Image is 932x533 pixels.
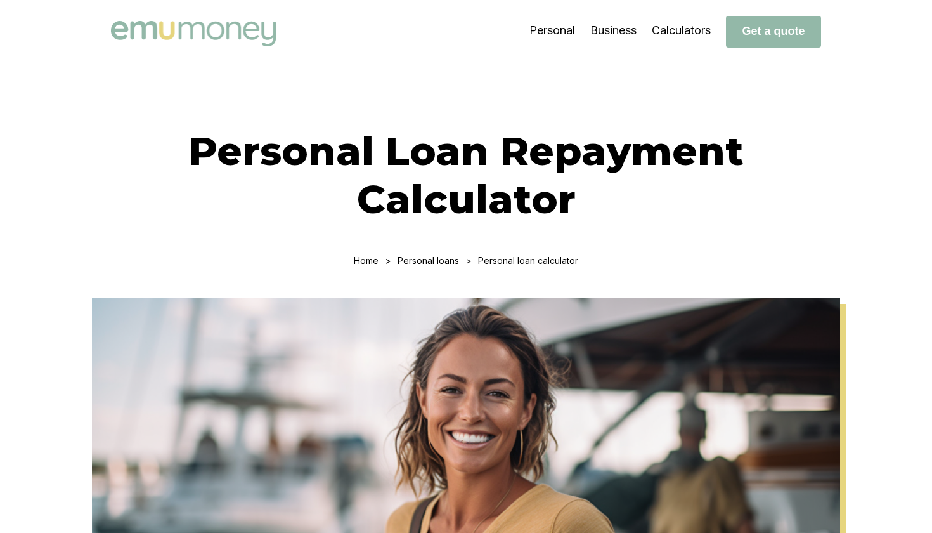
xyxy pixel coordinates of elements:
img: Emu Money logo [111,21,276,46]
button: Get a quote [726,16,821,48]
a: Home [354,255,379,266]
div: > [465,255,472,266]
div: Personal loan calculator [478,255,578,266]
a: Get a quote [726,24,821,37]
div: > [385,255,391,266]
a: Personal loans [398,255,459,266]
h1: Personal Loan Repayment Calculator [111,127,821,223]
